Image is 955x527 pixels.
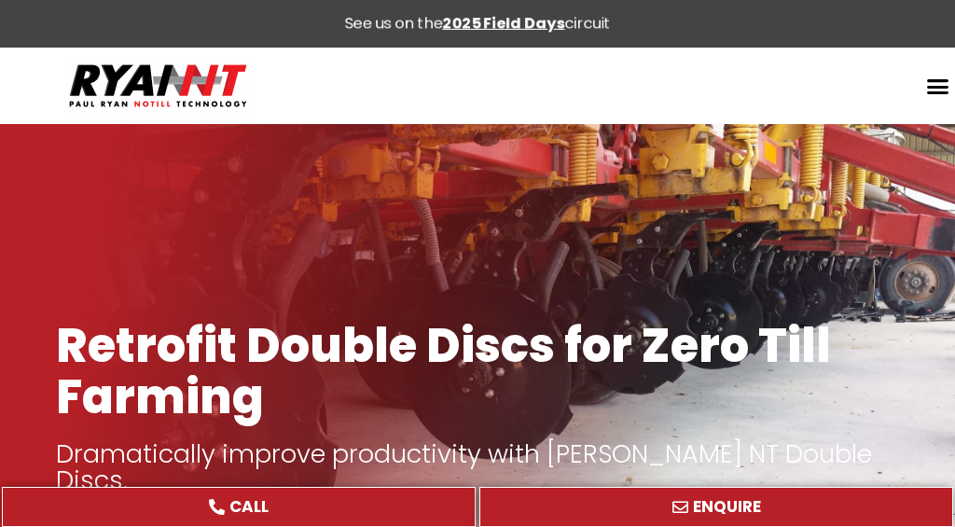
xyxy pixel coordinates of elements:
p: Dramatically improve productivity with [PERSON_NAME] NT Double Discs. [56,441,899,493]
span: ENQUIRE [693,499,761,515]
a: CALL [2,487,476,527]
div: Menu Toggle [920,68,955,104]
img: Ryan NT logo [65,57,252,115]
a: ENQUIRE [479,487,953,527]
span: CALL [229,499,269,515]
h1: Retrofit Double Discs for Zero Till Farming [56,320,899,423]
a: 2025 Field Days [443,12,565,34]
div: See us on the circuit [345,13,611,34]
